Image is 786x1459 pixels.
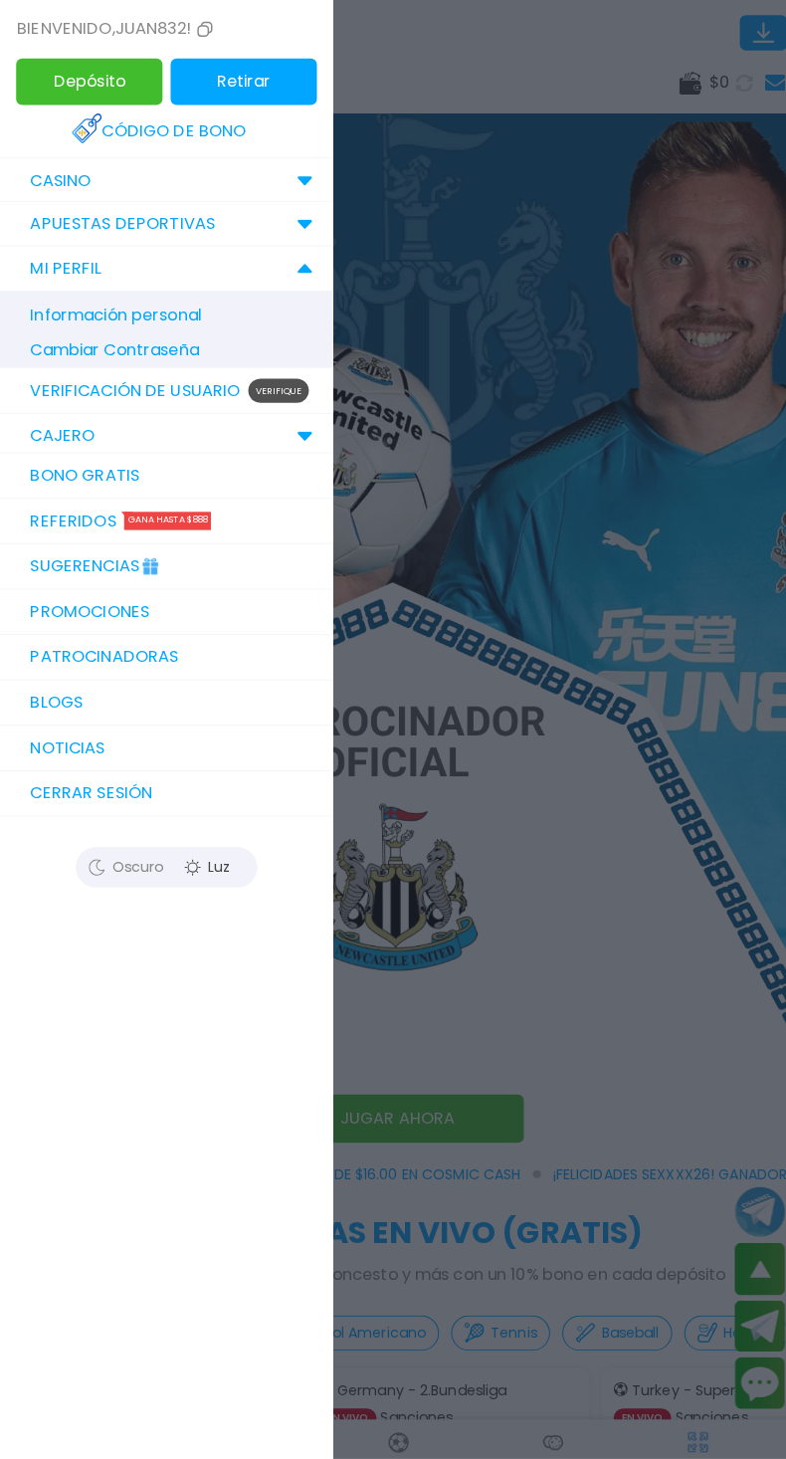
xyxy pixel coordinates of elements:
[137,542,159,564] img: Gift
[75,835,254,875] button: OscuroLuz
[30,209,212,233] p: Apuestas Deportivas
[20,293,328,327] a: Información personal
[71,107,258,151] a: Código de bono
[245,373,304,397] p: Verifique
[30,253,100,277] p: MI PERFIL
[122,505,208,522] div: Gana hasta $888
[16,58,160,104] button: Depósito
[30,166,90,190] p: CASINO
[71,111,100,141] img: Redeem
[159,840,249,870] div: Luz
[30,327,318,362] p: Cambiar Contraseña
[80,840,169,870] div: Oscuro
[17,17,214,41] div: Bienvenido , juan832!
[30,293,318,327] p: Información personal
[168,58,312,104] button: Retirar
[30,418,94,442] p: CAJERO
[20,327,328,362] a: Cambiar Contraseña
